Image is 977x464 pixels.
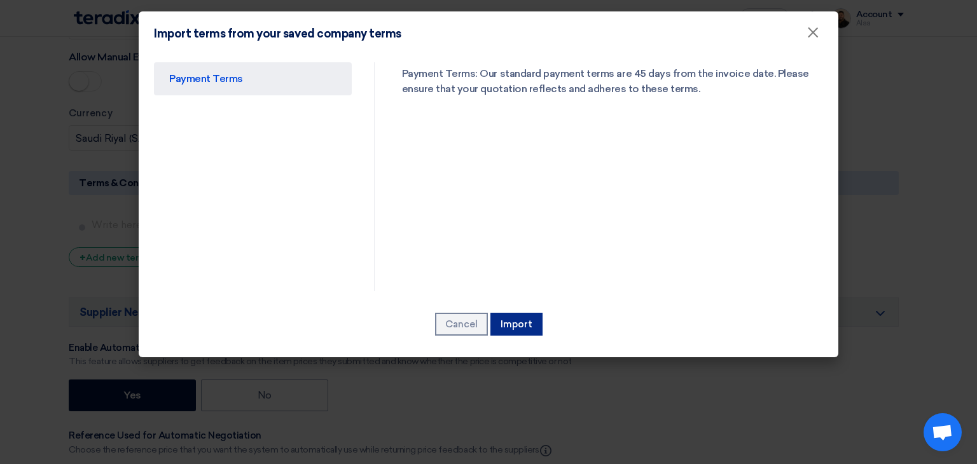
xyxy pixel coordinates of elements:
h4: Import terms from your saved company terms [154,27,401,41]
span: Payment Terms: Our standard payment terms are 45 days from the invoice date. Please ensure that y... [402,66,817,97]
a: Payment Terms [154,62,352,95]
button: Cancel [435,313,488,336]
button: Close [796,20,829,46]
span: × [807,23,819,48]
div: Open chat [924,413,962,451]
button: Import [490,313,543,336]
